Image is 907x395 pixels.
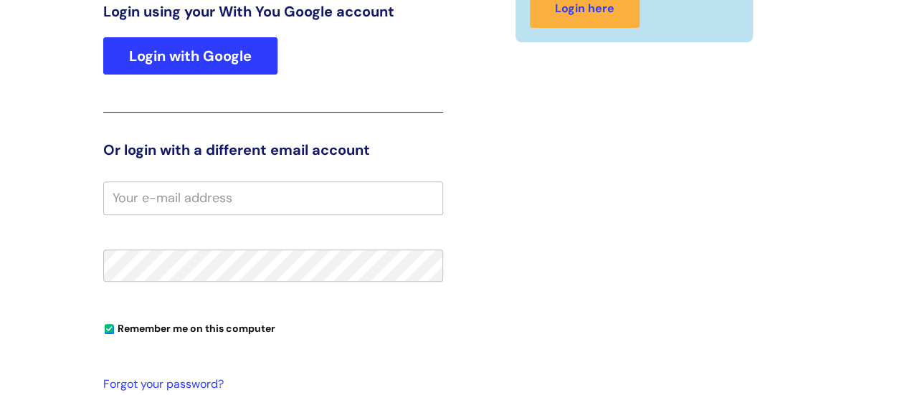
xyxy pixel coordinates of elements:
label: Remember me on this computer [103,319,275,335]
input: Remember me on this computer [105,325,114,334]
input: Your e-mail address [103,181,443,214]
div: You can uncheck this option if you're logging in from a shared device [103,316,443,339]
a: Forgot your password? [103,374,436,395]
h3: Login using your With You Google account [103,3,443,20]
h3: Or login with a different email account [103,141,443,158]
a: Login with Google [103,37,277,75]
